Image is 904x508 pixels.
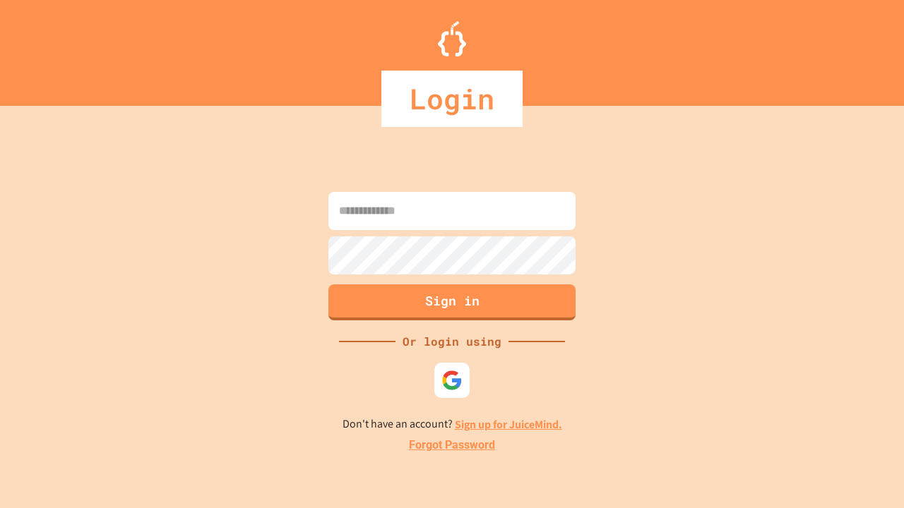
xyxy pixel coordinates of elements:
[845,452,890,494] iframe: chat widget
[328,284,576,320] button: Sign in
[343,416,562,433] p: Don't have an account?
[441,370,463,391] img: google-icon.svg
[438,21,466,56] img: Logo.svg
[381,71,523,127] div: Login
[409,437,495,454] a: Forgot Password
[395,333,509,350] div: Or login using
[787,390,890,450] iframe: chat widget
[455,417,562,432] a: Sign up for JuiceMind.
